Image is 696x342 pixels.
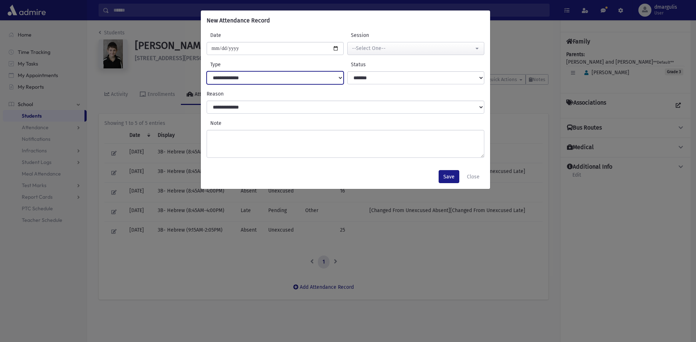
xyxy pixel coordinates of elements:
label: Status [347,61,416,68]
div: --Select One-- [352,45,474,52]
button: --Select One-- [347,42,484,55]
label: Session [347,31,416,39]
button: Close [462,170,484,183]
label: Note [207,119,484,127]
h6: New Attendance Record [207,16,270,25]
button: Save [439,170,459,183]
label: Type [207,61,275,68]
label: Reason [205,90,486,98]
label: Date [207,31,275,39]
